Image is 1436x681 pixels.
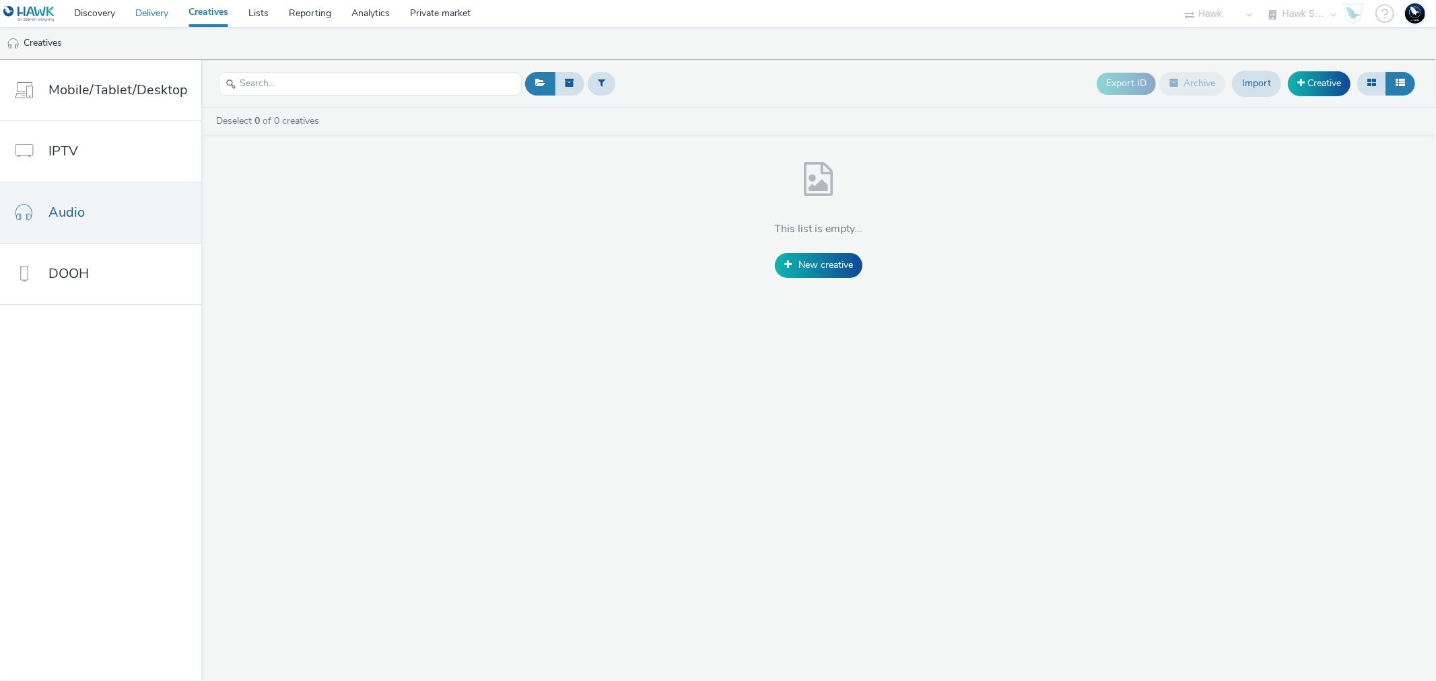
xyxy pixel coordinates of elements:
[775,222,863,237] h4: This list is empty...
[7,37,20,50] img: audio
[1288,71,1350,96] a: Creative
[48,80,188,100] span: Mobile/Tablet/Desktop
[1357,72,1386,95] button: Grid
[254,114,260,127] strong: 0
[1232,71,1281,96] a: Import
[48,141,78,161] span: IPTV
[775,253,862,277] a: New creative
[48,264,89,283] span: DOOH
[1097,73,1156,94] button: Export ID
[3,5,55,22] img: undefined Logo
[1159,72,1225,95] button: Archive
[1343,3,1369,24] a: Hawk Academy
[48,203,85,222] span: Audio
[219,72,522,96] input: Search...
[1343,3,1363,24] img: Hawk Academy
[1386,72,1415,95] button: Table
[215,114,324,127] a: Deselect of 0 creatives
[1405,3,1425,24] img: Support Hawk
[798,258,853,271] span: New creative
